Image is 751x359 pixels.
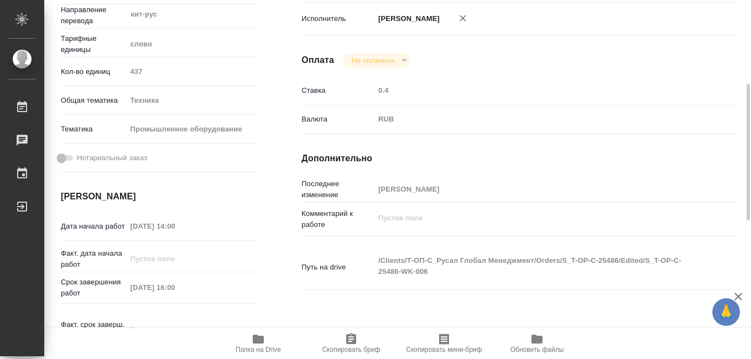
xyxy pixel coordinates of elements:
[126,322,223,338] input: Пустое поле
[61,248,126,270] p: Факт. дата начала работ
[301,85,374,96] p: Ставка
[374,181,702,197] input: Пустое поле
[301,178,374,200] p: Последнее изменение
[61,190,257,203] h4: [PERSON_NAME]
[126,35,257,54] div: слово
[301,262,374,273] p: Путь на drive
[491,328,583,359] button: Обновить файлы
[374,110,702,129] div: RUB
[510,346,564,353] span: Обновить файлы
[77,152,147,163] span: Нотариальный заказ
[717,300,736,324] span: 🙏
[343,53,411,68] div: Не оплачена
[61,66,126,77] p: Кол-во единиц
[374,13,440,24] p: [PERSON_NAME]
[305,328,398,359] button: Скопировать бриф
[61,221,126,232] p: Дата начала работ
[126,120,257,139] div: Промышленное оборудование
[61,277,126,299] p: Срок завершения работ
[61,33,126,55] p: Тарифные единицы
[301,152,739,165] h4: Дополнительно
[301,54,334,67] h4: Оплата
[61,124,126,135] p: Тематика
[61,95,126,106] p: Общая тематика
[236,346,281,353] span: Папка на Drive
[322,346,380,353] span: Скопировать бриф
[348,56,398,65] button: Не оплачена
[126,251,223,267] input: Пустое поле
[61,4,126,27] p: Направление перевода
[406,346,482,353] span: Скопировать мини-бриф
[126,279,223,295] input: Пустое поле
[712,298,740,326] button: 🙏
[398,328,491,359] button: Скопировать мини-бриф
[451,6,475,30] button: Удалить исполнителя
[126,91,257,110] div: Техника
[301,13,374,24] p: Исполнитель
[126,64,257,80] input: Пустое поле
[212,328,305,359] button: Папка на Drive
[374,251,702,281] textarea: /Clients/Т-ОП-С_Русал Глобал Менеджмент/Orders/S_T-OP-C-25486/Edited/S_T-OP-C-25486-WK-006
[301,114,374,125] p: Валюта
[61,319,126,341] p: Факт. срок заверш. работ
[301,208,374,230] p: Комментарий к работе
[374,82,702,98] input: Пустое поле
[126,218,223,234] input: Пустое поле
